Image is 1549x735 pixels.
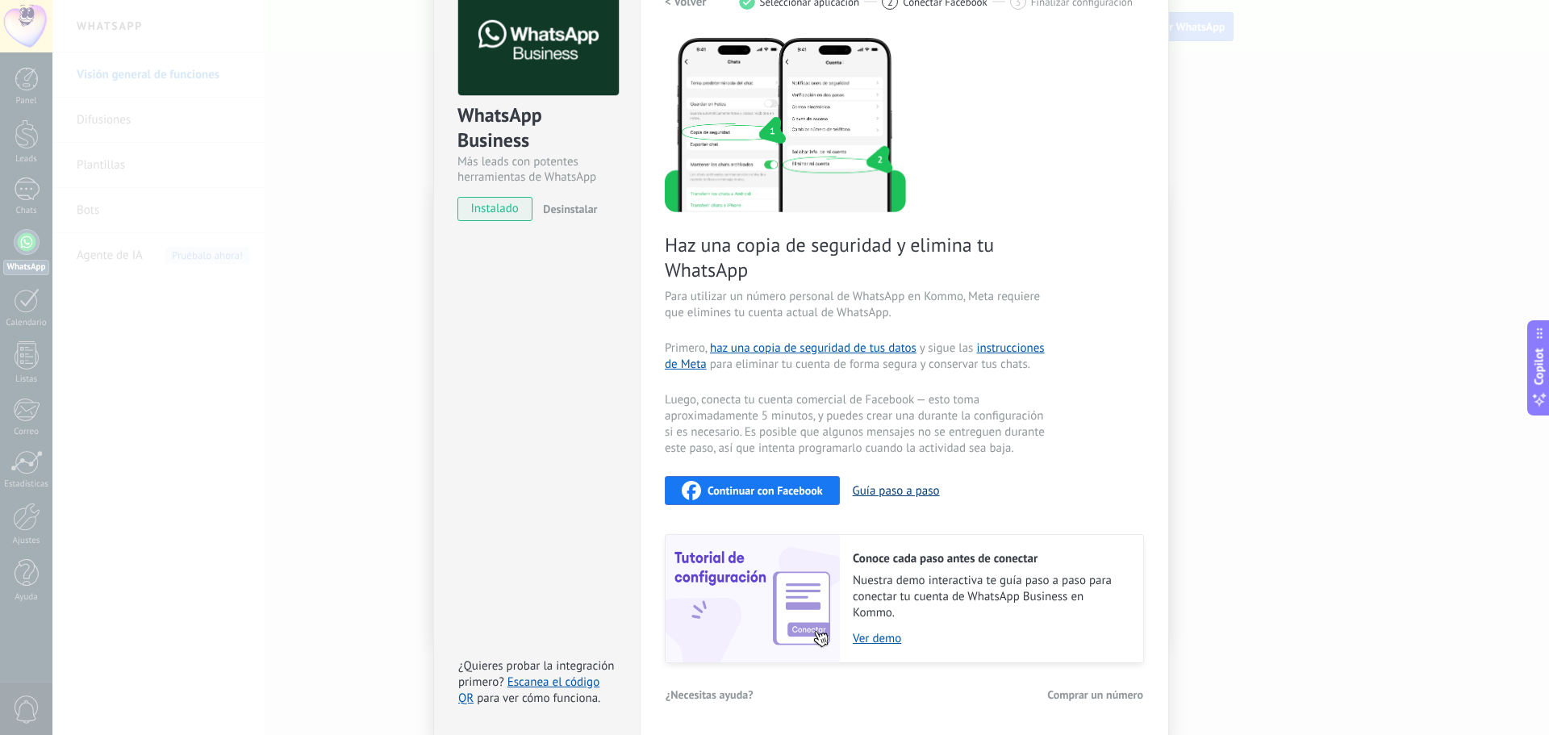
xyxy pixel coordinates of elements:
[665,340,1049,373] span: Primero, y sigue las para eliminar tu cuenta de forma segura y conservar tus chats.
[537,197,597,221] button: Desinstalar
[457,102,616,154] div: WhatsApp Business
[853,631,1127,646] a: Ver demo
[853,551,1127,566] h2: Conoce cada paso antes de conectar
[1046,683,1144,707] button: Comprar un número
[665,476,840,505] button: Continuar con Facebook
[665,683,754,707] button: ¿Necesitas ayuda?
[853,573,1127,621] span: Nuestra demo interactiva te guía paso a paso para conectar tu cuenta de WhatsApp Business en Kommo.
[708,485,823,496] span: Continuar con Facebook
[665,35,906,212] img: delete personal phone
[710,340,916,356] a: haz una copia de seguridad de tus datos
[665,392,1049,457] span: Luego, conecta tu cuenta comercial de Facebook — esto toma aproximadamente 5 minutos, y puedes cr...
[665,340,1045,372] a: instrucciones de Meta
[477,691,600,706] span: para ver cómo funciona.
[458,658,615,690] span: ¿Quieres probar la integración primero?
[665,289,1049,321] span: Para utilizar un número personal de WhatsApp en Kommo, Meta requiere que elimines tu cuenta actua...
[665,232,1049,282] span: Haz una copia de seguridad y elimina tu WhatsApp
[458,674,599,706] a: Escanea el código QR
[458,197,532,221] span: instalado
[1047,689,1143,700] span: Comprar un número
[853,483,940,499] button: Guía paso a paso
[543,202,597,216] span: Desinstalar
[666,689,754,700] span: ¿Necesitas ayuda?
[1531,348,1547,385] span: Copilot
[457,154,616,185] div: Más leads con potentes herramientas de WhatsApp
